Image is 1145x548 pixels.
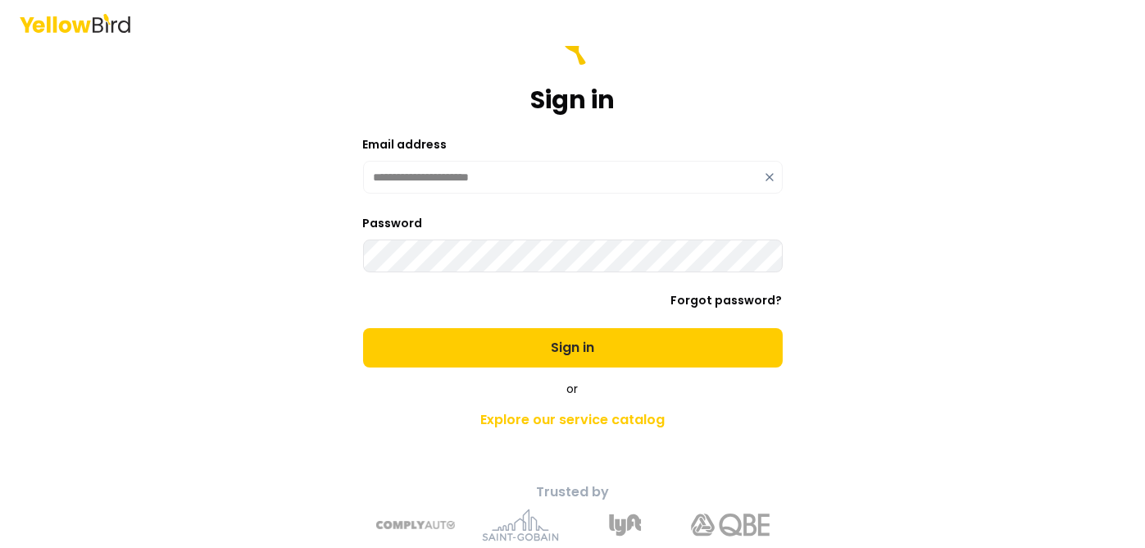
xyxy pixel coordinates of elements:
[363,215,423,231] label: Password
[284,404,861,436] a: Explore our service catalog
[363,136,448,153] label: Email address
[671,292,783,308] a: Forgot password?
[363,328,783,368] button: Sign in
[567,381,579,397] span: or
[284,482,861,502] p: Trusted by
[530,85,615,115] h1: Sign in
